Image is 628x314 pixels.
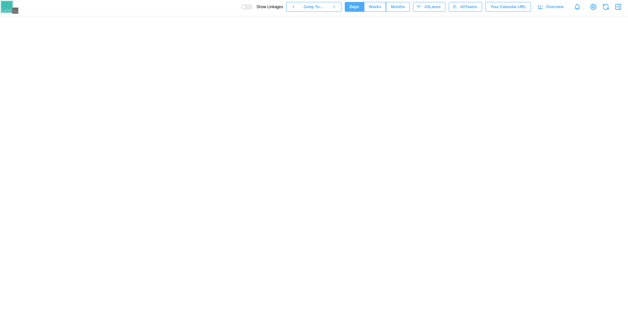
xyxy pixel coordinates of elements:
button: AllLanes [413,2,445,12]
span: Overview [546,2,564,11]
span: Your Calendar URL [490,2,526,11]
span: All Teams [460,2,477,11]
button: AllTeams [449,2,482,12]
button: Jump To... [300,2,327,12]
span: Weeks [369,2,381,11]
button: Days [345,2,364,12]
button: Weeks [364,2,386,12]
a: View Project [589,2,598,11]
span: Jump To... [304,2,323,11]
span: Show Linkages [253,4,283,9]
span: All Lanes [424,2,441,11]
span: Months [391,2,405,11]
button: Refresh Grid [601,2,610,11]
span: Days [350,2,359,11]
a: Overview [534,2,568,12]
a: Notifications [572,1,583,12]
button: Open Drawer [614,2,623,11]
button: Your Calendar URL [485,2,531,12]
button: Months [386,2,410,12]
